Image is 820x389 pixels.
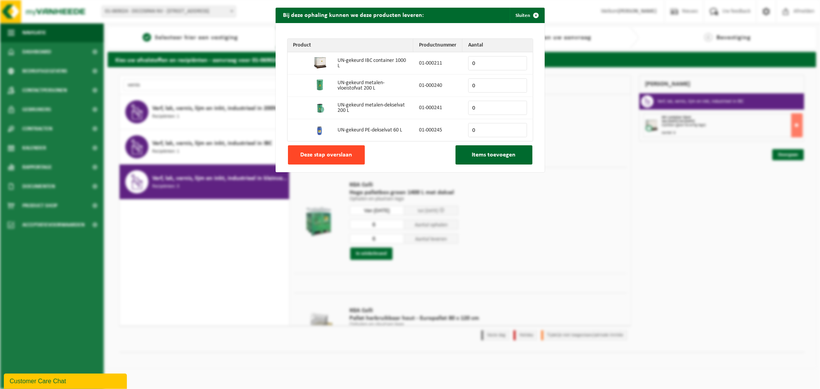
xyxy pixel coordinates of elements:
[288,39,413,52] th: Product
[300,152,352,158] span: Deze stap overslaan
[413,39,462,52] th: Productnummer
[276,8,432,22] h2: Bij deze ophaling kunnen we deze producten leveren:
[456,145,532,165] button: Items toevoegen
[314,79,326,91] img: 01-000240
[314,101,326,113] img: 01-000241
[288,145,365,165] button: Deze stap overslaan
[332,75,413,97] td: UN-gekeurd metalen-vloeistofvat 200 L
[332,97,413,119] td: UN-gekeurd metalen-dekselvat 200 L
[462,39,533,52] th: Aantal
[332,52,413,75] td: UN-gekeurd IBC container 1000 L
[314,57,326,69] img: 01-000211
[510,8,544,23] button: Sluiten
[413,119,462,141] td: 01-000245
[413,52,462,75] td: 01-000211
[413,97,462,119] td: 01-000241
[472,152,516,158] span: Items toevoegen
[4,372,128,389] iframe: chat widget
[314,123,326,136] img: 01-000245
[332,119,413,141] td: UN-gekeurd PE-dekselvat 60 L
[413,75,462,97] td: 01-000240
